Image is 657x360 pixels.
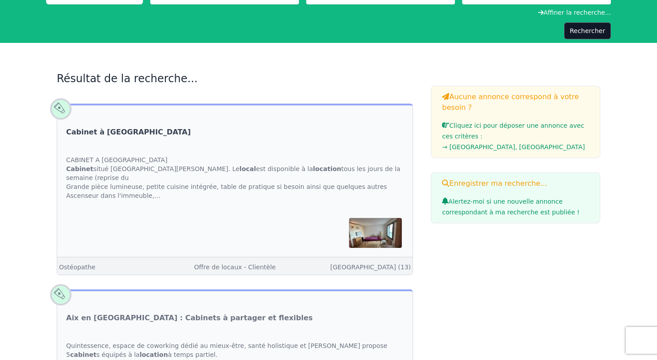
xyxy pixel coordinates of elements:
[57,71,413,86] h2: Résultat de la recherche...
[313,165,341,172] strong: location
[66,165,93,172] strong: Cabinet
[442,92,589,113] h3: Aucune annonce correspond à votre besoin ?
[442,142,589,152] li: → [GEOGRAPHIC_DATA], [GEOGRAPHIC_DATA]
[442,198,579,216] span: Alertez-moi si une nouvelle annonce correspondant à ma recherche est publiée !
[46,8,611,17] div: Affiner la recherche...
[66,313,313,323] a: Aix en [GEOGRAPHIC_DATA] : Cabinets à partager et flexibles
[564,22,611,39] button: Rechercher
[442,178,589,189] h3: Enregistrer ma recherche...
[240,165,256,172] strong: local
[442,122,589,152] a: Cliquez ici pour déposer une annonce avec ces critères :→ [GEOGRAPHIC_DATA], [GEOGRAPHIC_DATA]
[330,264,411,271] a: [GEOGRAPHIC_DATA] (13)
[59,264,95,271] a: Ostéopathe
[66,127,191,138] a: Cabinet à [GEOGRAPHIC_DATA]
[57,147,413,209] div: CABINET A [GEOGRAPHIC_DATA] situé [GEOGRAPHIC_DATA][PERSON_NAME]. Le est disponible à la tous les...
[139,351,168,358] strong: location
[194,264,276,271] a: Offre de locaux - Clientèle
[349,218,402,247] img: Cabinet à louer Aix Centre
[70,351,97,358] strong: cabinet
